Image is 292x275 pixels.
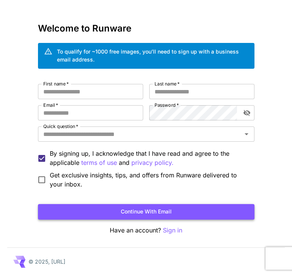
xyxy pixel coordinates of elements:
[57,47,248,63] div: To qualify for ~1000 free images, you’ll need to sign up with a business email address.
[43,81,69,87] label: First name
[50,171,248,189] span: Get exclusive insights, tips, and offers from Runware delivered to your inbox.
[81,158,117,168] button: By signing up, I acknowledge that I have read and agree to the applicable and privacy policy.
[240,106,254,120] button: toggle password visibility
[38,204,254,220] button: Continue with email
[28,258,65,266] p: © 2025, [URL]
[43,102,58,108] label: Email
[131,158,174,168] button: By signing up, I acknowledge that I have read and agree to the applicable terms of use and
[163,226,182,235] button: Sign in
[81,158,117,168] p: terms of use
[38,23,254,34] h3: Welcome to Runware
[50,149,248,168] p: By signing up, I acknowledge that I have read and agree to the applicable and
[241,129,252,139] button: Open
[43,123,78,130] label: Quick question
[155,102,179,108] label: Password
[38,226,254,235] p: Have an account?
[155,81,180,87] label: Last name
[131,158,174,168] p: privacy policy.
